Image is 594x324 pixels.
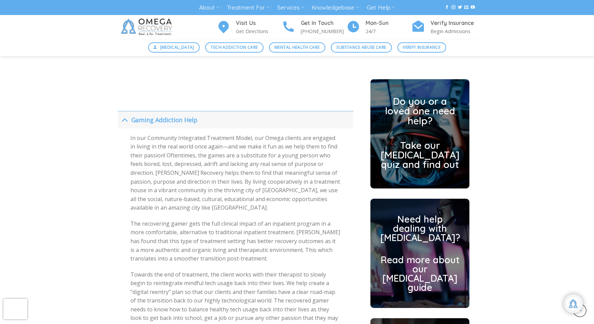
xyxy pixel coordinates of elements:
[199,1,219,14] a: About
[430,27,476,35] p: Begin Admissions
[445,5,449,10] a: Follow on Facebook
[380,129,459,170] a: Take our [MEDICAL_DATA] quiz and find out
[380,214,459,242] h2: Need help dealing with [MEDICAL_DATA]?
[397,42,446,53] a: Verify Insurance
[331,42,392,53] a: Substance Abuse Care
[131,116,197,124] span: Gaming Addiction Help
[403,44,440,51] span: Verify Insurance
[211,44,258,51] span: Tech Addiction Care
[366,27,411,35] p: 24/7
[430,19,476,28] h4: Verify Insurance
[367,1,395,14] a: Get Help
[464,5,468,10] a: Send us an email
[118,112,131,127] button: Toggle
[130,134,341,212] p: In our Community Integrated Treatment Model, our Omega clients are engaged in living in the real ...
[458,5,462,10] a: Follow on Twitter
[205,42,264,53] a: Tech Addiction Care
[380,255,459,292] h2: Read more about our [MEDICAL_DATA] guide
[118,15,178,39] img: Omega Recovery
[236,27,282,35] p: Get Directions
[471,5,475,10] a: Follow on YouTube
[380,214,459,292] a: Need help dealing with [MEDICAL_DATA]? Read more about our [MEDICAL_DATA] guide
[160,44,194,51] span: [MEDICAL_DATA]
[277,1,304,14] a: Services
[282,19,346,36] a: Get In Touch [PHONE_NUMBER]
[236,19,282,28] h4: Visit Us
[217,19,282,36] a: Visit Us Get Directions
[130,220,341,263] p: The recovering gamer gets the full clinical impact of an inpatient program in a more comfortable,...
[385,95,455,127] a: Do you or a loved one need help?
[269,42,325,53] a: Mental Health Care
[148,42,200,53] a: [MEDICAL_DATA]
[227,1,269,14] a: Treatment For
[366,19,411,28] h4: Mon-Sun
[336,44,386,51] span: Substance Abuse Care
[451,5,455,10] a: Follow on Instagram
[411,19,476,36] a: Verify Insurance Begin Admissions
[312,1,359,14] a: Knowledgebase
[274,44,320,51] span: Mental Health Care
[301,27,346,35] p: [PHONE_NUMBER]
[118,111,353,128] a: Toggle Gaming Addiction Help
[301,19,346,28] h4: Get In Touch
[380,141,459,170] h2: Take our [MEDICAL_DATA] quiz and find out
